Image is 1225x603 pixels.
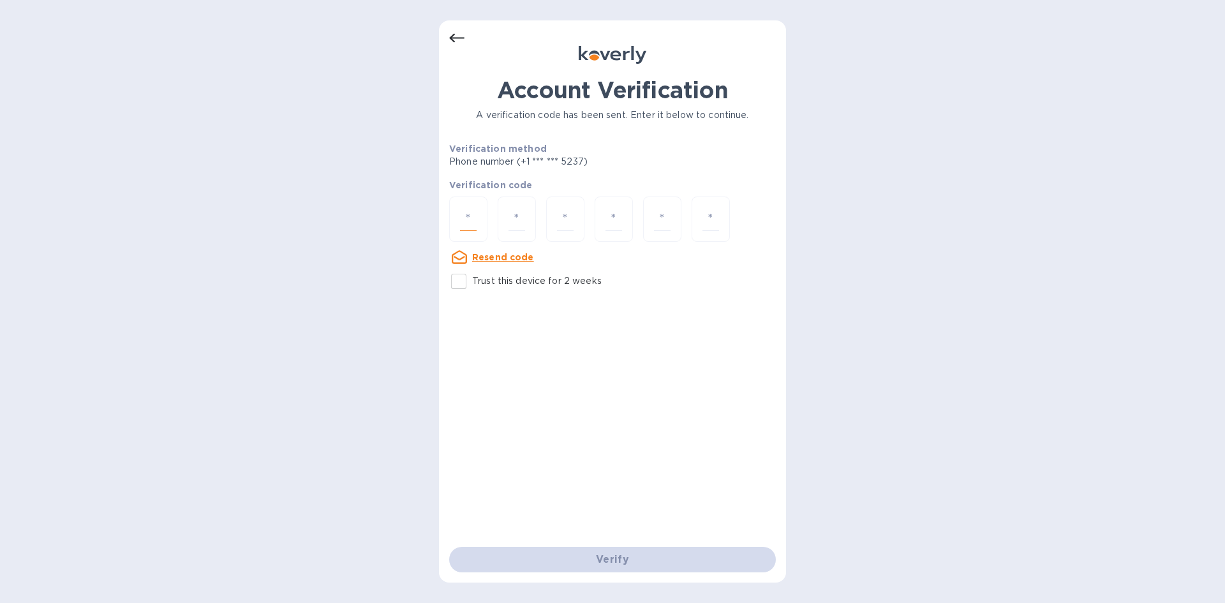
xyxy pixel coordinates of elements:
p: Trust this device for 2 weeks [472,274,602,288]
h1: Account Verification [449,77,776,103]
b: Verification method [449,144,547,154]
p: Verification code [449,179,776,191]
p: A verification code has been sent. Enter it below to continue. [449,108,776,122]
u: Resend code [472,252,534,262]
p: Phone number (+1 *** *** 5237) [449,155,685,168]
